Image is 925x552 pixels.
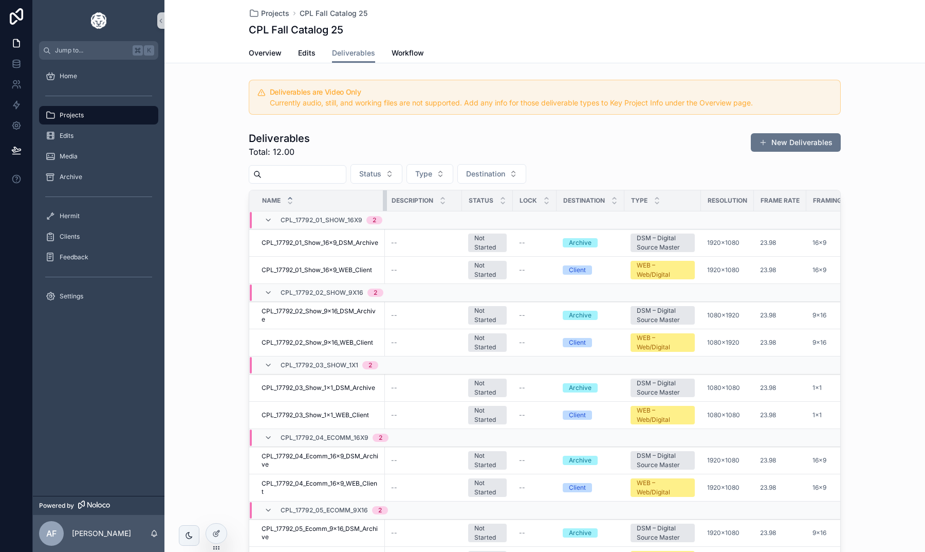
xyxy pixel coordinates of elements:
a: 23.98 [760,384,776,392]
span: Type [415,169,432,179]
span: CPL_17792_04_Ecomm_16x9 [281,434,368,442]
div: Not Started [474,379,501,397]
span: -- [391,484,397,492]
span: CPL_17792_03_Show_1x1 [281,361,358,369]
a: 1920x1080 [707,239,748,247]
a: 9x16 [812,339,826,347]
span: -- [391,239,397,247]
div: DSM – Digital Source Master [637,306,689,325]
button: Select Button [350,164,402,184]
span: CPL_17792_02_Show_9x16 [281,289,363,297]
a: CPL Fall Catalog 25 [300,8,367,19]
span: -- [519,456,525,465]
a: CPL_17792_04_Ecomm_16x9_DSM_Archive [262,452,379,469]
span: 1920x1080 [707,456,739,465]
span: 1080x1920 [707,311,739,319]
span: -- [519,529,525,537]
span: Home [60,72,77,80]
a: Archive [563,528,618,538]
span: CPL_17792_04_Ecomm_16x9_WEB_Client [262,479,379,496]
img: App logo [91,12,106,29]
a: Media [39,147,158,166]
div: Client [569,265,586,275]
a: 16x9 [812,456,842,465]
span: 1920x1080 [707,266,739,274]
div: Not Started [474,478,501,497]
span: 23.98 [760,239,776,247]
a: 1920x1080 [707,484,748,492]
span: -- [519,484,525,492]
span: -- [391,266,397,274]
a: Archive [39,168,158,186]
span: AF [46,527,57,540]
a: 16x9 [812,266,826,274]
a: -- [519,266,550,274]
a: DSM – Digital Source Master [631,234,695,252]
span: CPL_17792_05_Ecomm_9x16_DSM_Archive [262,525,379,541]
a: 23.98 [760,411,800,419]
a: 1080x1080 [707,384,748,392]
a: 1x1 [812,411,842,419]
a: -- [391,239,456,247]
a: 23.98 [760,456,800,465]
a: CPL_17792_01_Show_16x9_WEB_Client [262,266,379,274]
a: 23.98 [760,484,776,492]
a: Client [563,411,618,420]
div: WEB – Web/Digital [637,406,689,424]
a: -- [391,266,456,274]
a: 1080x1080 [707,411,740,419]
span: Projects [261,8,289,19]
a: WEB – Web/Digital [631,406,695,424]
span: Type [631,197,647,205]
a: Powered by [33,496,164,515]
a: 16x9 [812,484,842,492]
a: Not Started [468,261,507,279]
a: Not Started [468,234,507,252]
a: 16x9 [812,456,826,465]
a: Not Started [468,451,507,470]
a: 23.98 [760,339,800,347]
span: CPL_17792_01_Show_16x9_DSM_Archive [262,239,378,247]
h1: Deliverables [249,131,310,146]
span: Status [359,169,381,179]
div: DSM – Digital Source Master [637,379,689,397]
span: 1x1 [812,384,822,392]
span: Hermit [60,212,80,220]
span: -- [391,529,397,537]
span: K [145,46,153,55]
span: -- [519,411,525,419]
div: 2 [373,216,376,224]
div: DSM – Digital Source Master [637,524,689,542]
a: DSM – Digital Source Master [631,379,695,397]
a: DSM – Digital Source Master [631,524,695,542]
span: 1080x1920 [707,339,739,347]
a: 1080x1080 [707,384,740,392]
div: Not Started [474,261,501,279]
span: 16x9 [812,484,826,492]
div: Archive [569,311,591,320]
span: Edits [298,48,316,58]
a: CPL_17792_03_Show_1x1_WEB_Client [262,411,379,419]
span: 1920x1080 [707,484,739,492]
a: Client [563,338,618,347]
a: Not Started [468,478,507,497]
a: Client [563,483,618,492]
h1: CPL Fall Catalog 25 [249,23,343,37]
span: 1x1 [812,411,822,419]
span: Feedback [60,253,88,261]
a: -- [519,484,550,492]
a: Archive [563,383,618,393]
a: Projects [39,106,158,124]
span: 9x16 [812,311,826,319]
a: CPL_17792_02_Show_9x16_WEB_Client [262,339,379,347]
a: Hermit [39,207,158,225]
a: 9x16 [812,529,826,537]
div: WEB – Web/Digital [637,478,689,497]
a: 23.98 [760,411,776,419]
a: 23.98 [760,456,776,465]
